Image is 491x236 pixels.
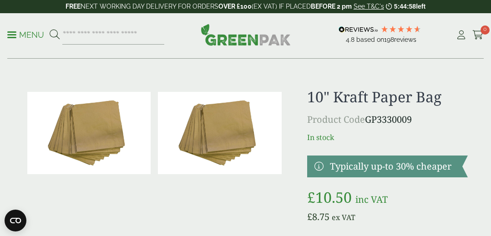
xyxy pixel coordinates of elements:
[384,36,394,43] span: 198
[307,113,365,126] span: Product Code
[394,3,416,10] span: 5:44:58
[394,36,416,43] span: reviews
[307,88,468,105] h1: 10" Kraft Paper Bag
[158,92,282,174] img: 10
[7,30,44,39] a: Menu
[307,113,468,126] p: GP3330009
[307,211,329,223] bdi: 8.75
[346,36,356,43] span: 4.8
[332,212,355,222] span: ex VAT
[354,3,384,10] a: See T&C's
[7,30,44,40] p: Menu
[218,3,252,10] strong: OVER £100
[307,211,312,223] span: £
[472,30,484,40] i: Cart
[355,193,388,206] span: inc VAT
[311,3,352,10] strong: BEFORE 2 pm
[356,36,384,43] span: Based on
[380,25,421,33] div: 4.79 Stars
[5,210,26,231] button: Open CMP widget
[481,25,490,35] span: 0
[339,26,378,33] img: REVIEWS.io
[27,92,151,174] img: 10
[201,24,291,45] img: GreenPak Supplies
[416,3,425,10] span: left
[66,3,81,10] strong: FREE
[472,28,484,42] a: 0
[456,30,467,40] i: My Account
[307,132,468,143] p: In stock
[307,187,352,207] bdi: 10.50
[307,187,315,207] span: £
